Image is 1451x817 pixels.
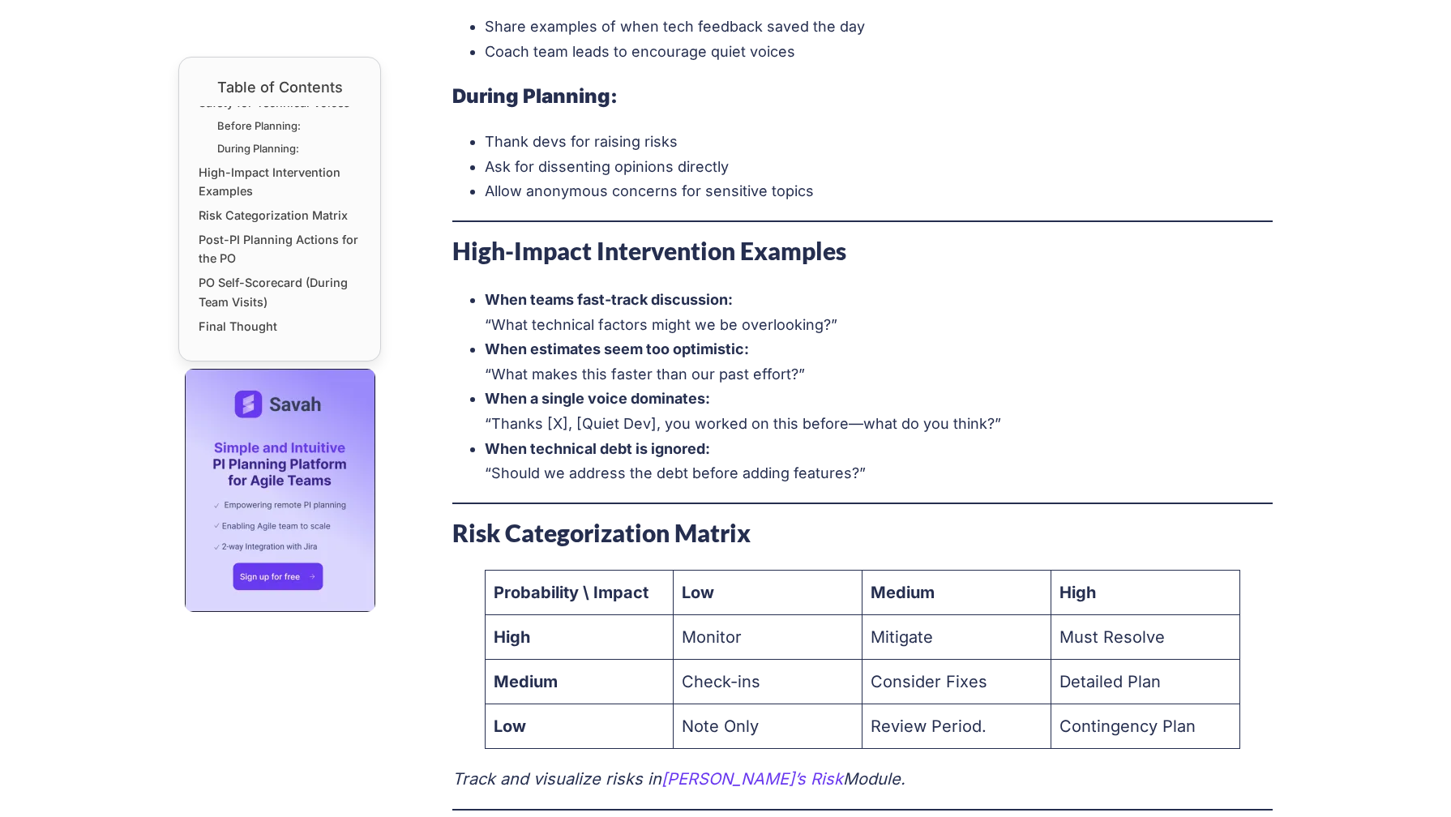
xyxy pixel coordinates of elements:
td: Detailed Plan [1051,659,1240,704]
div: v 4.0.25 [45,26,79,39]
strong: High [1059,583,1096,602]
li: Thank devs for raising risks [485,130,1273,155]
td: Review Period. [862,704,1051,748]
a: [PERSON_NAME]’s Risk [661,769,843,789]
strong: Medium [494,672,558,691]
li: “Thanks [X], [Quiet Dev], you worked on this before—what do you think?” [485,387,1273,436]
strong: Probability \ Impact [494,583,648,602]
a: Before Planning: [217,118,301,135]
img: tab_keywords_by_traffic_grey.svg [161,94,174,107]
strong: When teams fast-track discussion: [485,291,733,308]
strong: Risk Categorization Matrix [452,518,751,547]
li: Allow anonymous concerns for sensitive topics [485,179,1273,204]
a: PO Self-Scorecard (During Team Visits) [199,273,361,310]
td: Contingency Plan [1051,704,1240,748]
img: tab_domain_overview_orange.svg [44,94,57,107]
strong: When estimates seem too optimistic: [485,340,749,357]
strong: Low [682,583,714,602]
strong: Medium [871,583,935,602]
td: Monitor [674,614,862,659]
td: Check-ins [674,659,862,704]
a: Risk Categorization Matrix [199,206,348,225]
div: Domain: [DOMAIN_NAME] [42,42,178,55]
li: Share examples of when tech feedback saved the day [485,15,1273,40]
strong: When a single voice dominates: [485,390,710,407]
li: “What technical factors might we be overlooking?” [485,288,1273,337]
li: Ask for dissenting opinions directly [485,155,1273,180]
strong: High-Impact Intervention Examples [452,236,846,265]
li: Coach team leads to encourage quiet voices [485,40,1273,65]
img: logo_orange.svg [26,26,39,39]
img: website_grey.svg [26,42,39,55]
strong: When technical debt is ignored: [485,440,710,457]
div: Table of Contents [199,77,361,98]
div: Keywords by Traffic [179,96,273,106]
li: “What makes this faster than our past effort?” [485,337,1273,387]
strong: Low [494,716,526,736]
strong: High [494,627,530,647]
td: Consider Fixes [862,659,1051,704]
em: Track and visualize risks in Module. [452,769,905,789]
td: Must Resolve [1051,614,1240,659]
td: Note Only [674,704,862,748]
a: Final Thought [199,317,277,336]
li: “Should we address the debt before adding features?” [485,437,1273,486]
a: High-Impact Intervention Examples [199,163,361,200]
iframe: Chat Widget [1370,739,1451,817]
a: During Planning: [217,140,299,157]
div: Domain Overview [62,96,145,106]
strong: During Planning: [452,84,618,108]
a: Post-PI Planning Actions for the PO [199,230,361,267]
td: Mitigate [862,614,1051,659]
